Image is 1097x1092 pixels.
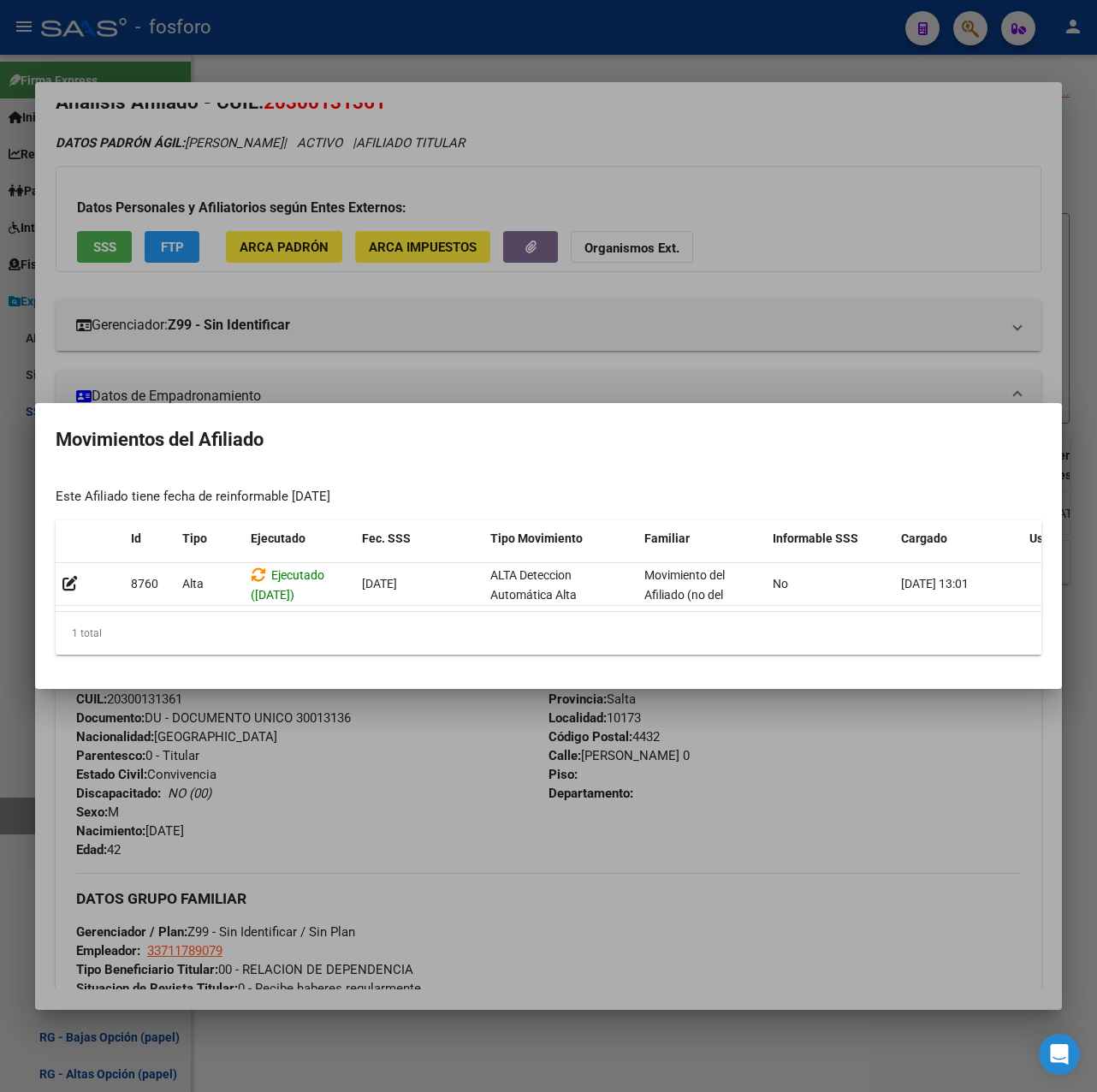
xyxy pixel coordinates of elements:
div: Este Afiliado tiene fecha de reinformable [DATE] [56,487,1041,507]
span: Cargado [901,531,947,545]
span: Tipo Movimiento [490,531,583,545]
span: Id [131,531,141,545]
span: Familiar [644,531,690,545]
datatable-header-cell: Id [124,520,175,557]
span: Movimiento del Afiliado (no del grupo) [644,568,725,621]
datatable-header-cell: Familiar [637,520,766,557]
datatable-header-cell: Cargado [894,520,1023,557]
span: Fec. SSS [362,531,411,545]
span: [DATE] [362,577,397,591]
datatable-header-cell: Informable SSS [766,520,894,557]
datatable-header-cell: Tipo Movimiento [483,520,637,557]
datatable-header-cell: Ejecutado [244,520,355,557]
div: Open Intercom Messenger [1039,1034,1080,1075]
span: No [773,577,788,591]
span: Usuario [1029,531,1071,545]
span: Informable SSS [773,531,858,545]
span: Ejecutado [251,531,305,545]
div: 1 total [56,612,1041,655]
span: 8760 [131,577,158,591]
span: Tipo [182,531,207,545]
span: [DATE] 13:01 [901,577,969,591]
datatable-header-cell: Tipo [175,520,244,557]
span: Alta [182,577,204,591]
datatable-header-cell: Fec. SSS [355,520,483,557]
span: Ejecutado ([DATE]) [251,568,324,602]
h2: Movimientos del Afiliado [56,424,1041,456]
span: ALTA Deteccion Automática Alta Temprana [490,568,577,621]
